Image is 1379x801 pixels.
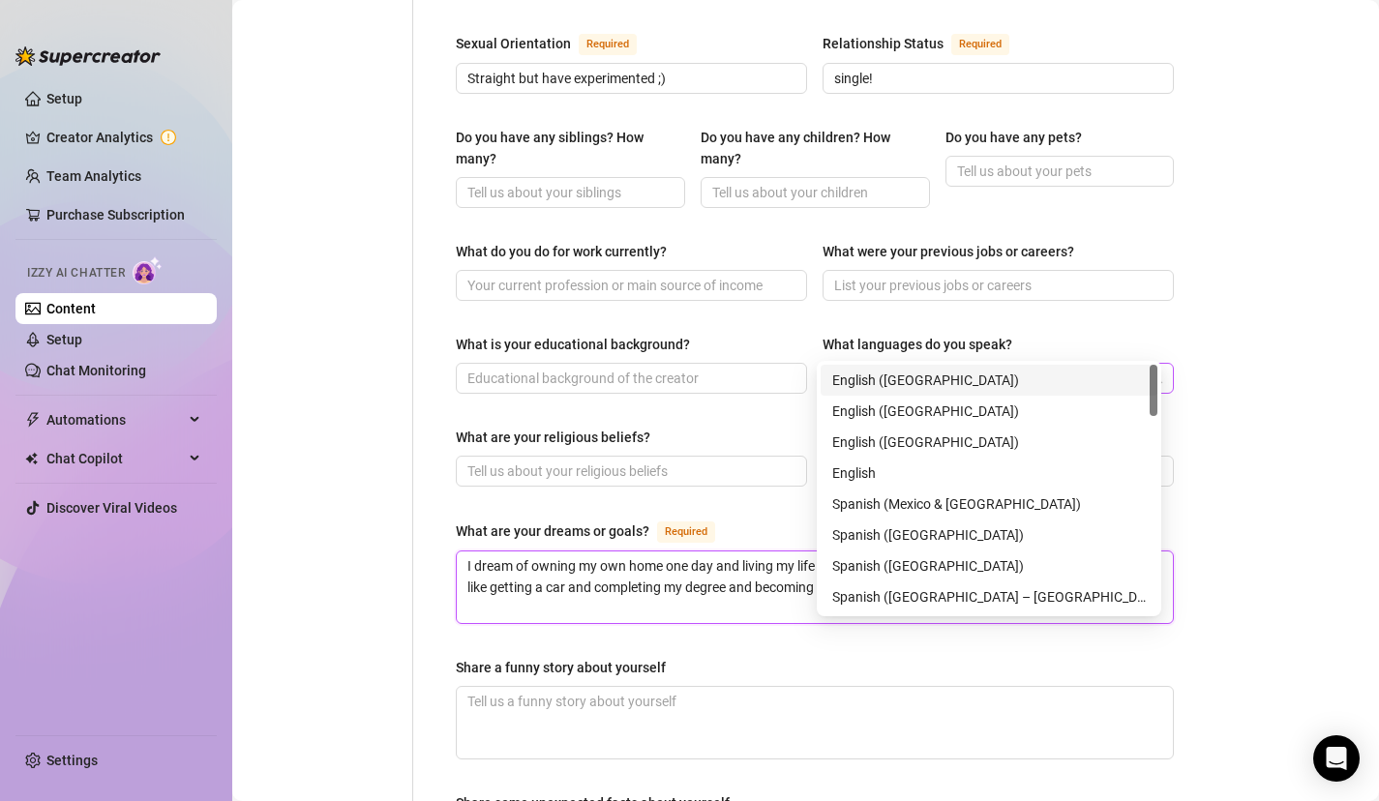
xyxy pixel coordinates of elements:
[456,519,736,543] label: What are your dreams or goals?
[701,127,930,169] label: Do you have any children? How many?
[832,400,1146,422] div: English ([GEOGRAPHIC_DATA])
[1313,735,1360,782] div: Open Intercom Messenger
[46,753,98,768] a: Settings
[456,334,704,355] label: What is your educational background?
[46,301,96,316] a: Content
[456,32,658,55] label: Sexual Orientation
[945,127,1095,148] label: Do you have any pets?
[823,241,1088,262] label: What were your previous jobs or careers?
[133,256,163,284] img: AI Chatter
[945,127,1082,148] div: Do you have any pets?
[456,127,672,169] div: Do you have any siblings? How many?
[467,460,792,482] input: What are your religious beliefs?
[456,33,571,54] div: Sexual Orientation
[832,462,1146,484] div: English
[27,264,125,282] span: Izzy AI Chatter
[832,524,1146,546] div: Spanish ([GEOGRAPHIC_DATA])
[15,46,161,66] img: logo-BBDzfeDw.svg
[821,519,1157,550] div: Spanish (United States)
[579,34,637,55] span: Required
[821,550,1157,581] div: Spanish (Spain)
[821,427,1157,458] div: English (Australia)
[456,334,690,355] div: What is your educational background?
[712,182,914,203] input: Do you have any children? How many?
[456,657,666,678] div: Share a funny story about yourself
[821,458,1157,489] div: English
[46,122,201,153] a: Creator Analytics exclamation-circle
[823,241,1074,262] div: What were your previous jobs or careers?
[957,161,1159,182] input: Do you have any pets?
[467,182,670,203] input: Do you have any siblings? How many?
[832,493,1146,515] div: Spanish (Mexico & [GEOGRAPHIC_DATA])
[821,489,1157,519] div: Spanish (Mexico & Central America)
[456,241,667,262] div: What do you do for work currently?
[457,687,1173,758] textarea: Share a funny story about yourself
[456,427,664,448] label: What are your religious beliefs?
[657,521,715,543] span: Required
[834,68,1158,89] input: Relationship Status
[834,275,1158,296] input: What were your previous jobs or careers?
[821,396,1157,427] div: English (UK)
[823,334,1012,355] div: What languages do you speak?
[821,365,1157,396] div: English (US)
[832,431,1146,453] div: English ([GEOGRAPHIC_DATA])
[823,33,944,54] div: Relationship Status
[467,68,792,89] input: Sexual Orientation
[46,91,82,106] a: Setup
[46,443,184,474] span: Chat Copilot
[456,657,679,678] label: Share a funny story about yourself
[832,555,1146,577] div: Spanish ([GEOGRAPHIC_DATA])
[456,127,685,169] label: Do you have any siblings? How many?
[46,168,141,184] a: Team Analytics
[823,334,1026,355] label: What languages do you speak?
[46,404,184,435] span: Automations
[951,34,1009,55] span: Required
[832,586,1146,608] div: Spanish ([GEOGRAPHIC_DATA] – [GEOGRAPHIC_DATA])
[25,452,38,465] img: Chat Copilot
[456,241,680,262] label: What do you do for work currently?
[46,332,82,347] a: Setup
[456,427,650,448] div: What are your religious beliefs?
[456,520,649,542] div: What are your dreams or goals?
[46,500,177,516] a: Discover Viral Videos
[25,412,41,428] span: thunderbolt
[46,207,185,222] a: Purchase Subscription
[467,368,792,389] input: What is your educational background?
[467,275,792,296] input: What do you do for work currently?
[832,370,1146,391] div: English ([GEOGRAPHIC_DATA])
[46,363,146,378] a: Chat Monitoring
[457,551,1173,623] textarea: What are your dreams or goals?
[701,127,916,169] div: Do you have any children? How many?
[821,581,1157,612] div: Spanish (South America – North)
[823,32,1031,55] label: Relationship Status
